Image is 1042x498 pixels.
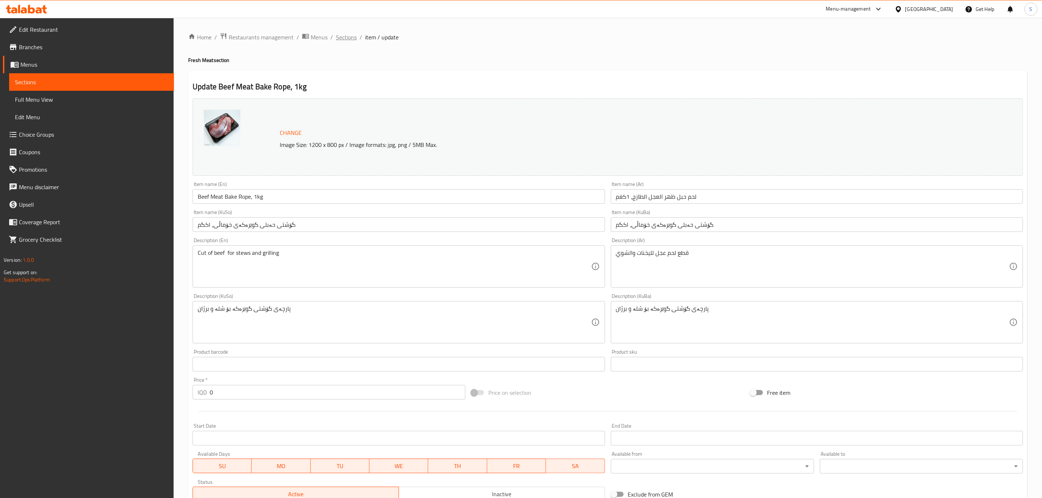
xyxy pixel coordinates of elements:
[1030,5,1033,13] span: S
[302,32,328,42] a: Menus
[19,148,168,156] span: Coupons
[9,91,174,108] a: Full Menu View
[20,60,168,69] span: Menus
[372,461,425,471] span: WE
[767,388,791,397] span: Free item
[314,461,367,471] span: TU
[360,33,362,42] li: /
[311,459,369,473] button: TU
[297,33,299,42] li: /
[220,32,294,42] a: Restaurants management
[19,130,168,139] span: Choice Groups
[549,461,602,471] span: SA
[611,459,814,474] div: ​
[3,56,174,73] a: Menus
[277,125,305,140] button: Change
[19,200,168,209] span: Upsell
[369,459,428,473] button: WE
[193,189,605,204] input: Enter name En
[19,25,168,34] span: Edit Restaurant
[198,249,591,284] textarea: Cut of beef for stews and grilling
[15,78,168,86] span: Sections
[19,183,168,191] span: Menu disclaimer
[15,95,168,104] span: Full Menu View
[198,305,591,340] textarea: پارچەی گۆشتی گوێرەکە بۆ شلە و برژان
[905,5,953,13] div: [GEOGRAPHIC_DATA]
[3,143,174,161] a: Coupons
[4,268,37,277] span: Get support on:
[336,33,357,42] a: Sections
[611,189,1023,204] input: Enter name Ar
[3,161,174,178] a: Promotions
[4,275,50,284] a: Support.OpsPlatform
[3,231,174,248] a: Grocery Checklist
[15,113,168,121] span: Edit Menu
[826,5,871,13] div: Menu-management
[188,57,1027,64] h4: Fresh Meat section
[193,357,605,371] input: Please enter product barcode
[255,461,307,471] span: MO
[546,459,605,473] button: SA
[252,459,310,473] button: MO
[616,249,1009,284] textarea: قطع لحم عجل لليخنات والشوي
[365,33,399,42] span: item / update
[280,128,302,138] span: Change
[616,305,1009,340] textarea: پارچەی گۆشتی گوێرەکە بۆ شلە و برژان
[9,108,174,126] a: Edit Menu
[277,140,883,149] p: Image Size: 1200 x 800 px / Image formats: jpg, png / 5MB Max.
[19,165,168,174] span: Promotions
[3,196,174,213] a: Upsell
[490,461,543,471] span: FR
[311,33,328,42] span: Menus
[3,178,174,196] a: Menu disclaimer
[196,461,249,471] span: SU
[611,217,1023,232] input: Enter name KuBa
[3,126,174,143] a: Choice Groups
[198,388,207,397] p: IQD
[193,217,605,232] input: Enter name KuSo
[188,32,1027,42] nav: breadcrumb
[428,459,487,473] button: TH
[3,213,174,231] a: Coverage Report
[611,357,1023,371] input: Please enter product sku
[210,385,465,400] input: Please enter price
[487,459,546,473] button: FR
[188,33,212,42] a: Home
[4,255,22,265] span: Version:
[9,73,174,91] a: Sections
[193,81,1023,92] h2: Update Beef Meat Bake Rope, 1kg
[3,21,174,38] a: Edit Restaurant
[19,235,168,244] span: Grocery Checklist
[214,33,217,42] li: /
[431,461,484,471] span: TH
[229,33,294,42] span: Restaurants management
[488,388,531,397] span: Price on selection
[19,43,168,51] span: Branches
[23,255,34,265] span: 1.0.0
[193,459,252,473] button: SU
[3,38,174,56] a: Branches
[330,33,333,42] li: /
[19,218,168,226] span: Coverage Report
[820,459,1023,474] div: ​
[204,110,240,146] img: Freshi_Sirwan_Qasab_Cow_H638784955303727086.jpg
